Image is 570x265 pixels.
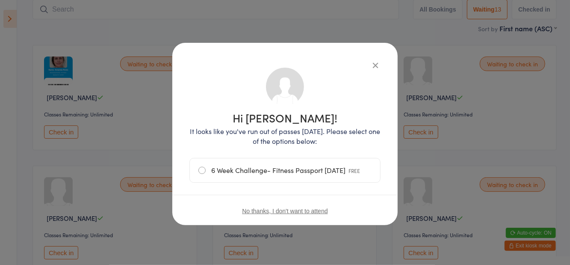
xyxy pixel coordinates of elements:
[348,167,360,174] span: FREE
[189,126,381,146] p: It looks like you've run out of passes [DATE]. Please select one of the options below:
[242,208,328,214] button: No thanks, I don't want to attend
[189,112,381,123] h1: Hi [PERSON_NAME]!
[265,67,305,107] img: no_photo.png
[198,158,372,182] label: 6 Week Challenge- Fitness Passport [DATE]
